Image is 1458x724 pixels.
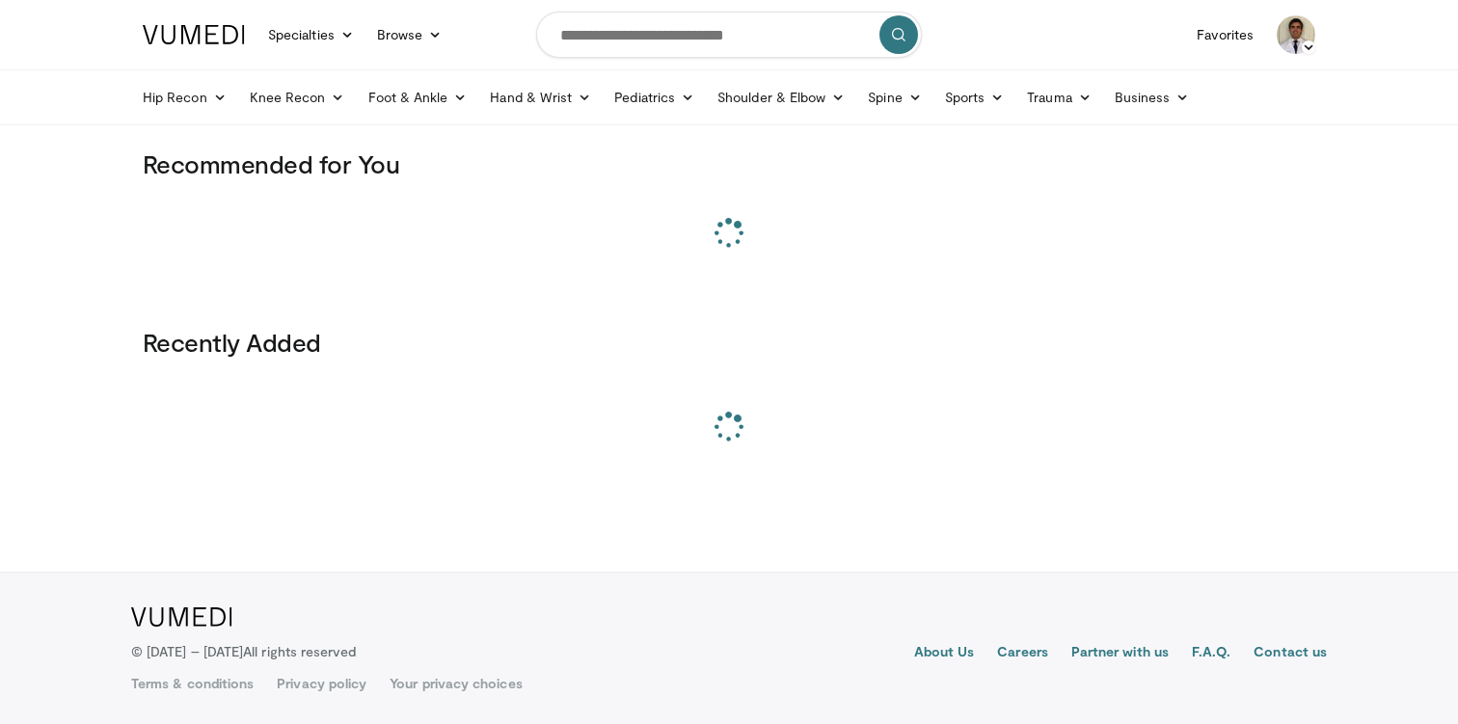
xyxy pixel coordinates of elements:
[1192,642,1230,665] a: F.A.Q.
[856,78,932,117] a: Spine
[1254,642,1327,665] a: Contact us
[478,78,603,117] a: Hand & Wrist
[997,642,1048,665] a: Careers
[131,674,254,693] a: Terms & conditions
[131,607,232,627] img: VuMedi Logo
[1277,15,1315,54] img: Avatar
[536,12,922,58] input: Search topics, interventions
[143,25,245,44] img: VuMedi Logo
[143,148,1315,179] h3: Recommended for You
[131,642,357,661] p: © [DATE] – [DATE]
[243,643,356,659] span: All rights reserved
[365,15,454,54] a: Browse
[390,674,522,693] a: Your privacy choices
[1015,78,1103,117] a: Trauma
[143,327,1315,358] h3: Recently Added
[706,78,856,117] a: Shoulder & Elbow
[256,15,365,54] a: Specialties
[603,78,706,117] a: Pediatrics
[238,78,357,117] a: Knee Recon
[357,78,479,117] a: Foot & Ankle
[1185,15,1265,54] a: Favorites
[1103,78,1201,117] a: Business
[933,78,1016,117] a: Sports
[277,674,366,693] a: Privacy policy
[1071,642,1169,665] a: Partner with us
[914,642,975,665] a: About Us
[131,78,238,117] a: Hip Recon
